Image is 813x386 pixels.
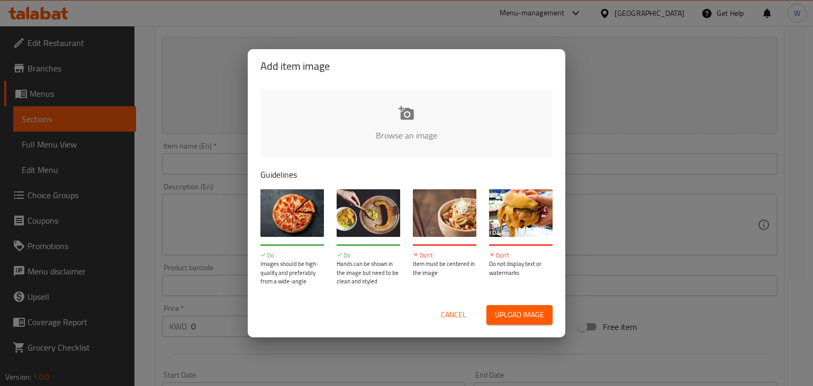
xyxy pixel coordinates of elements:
img: guide-img-2@3x.jpg [337,189,400,237]
p: Don't [489,251,553,260]
p: Do not display text or watermarks [489,260,553,277]
p: Hands can be shown in the image but need to be clean and styled [337,260,400,286]
p: Do [260,251,324,260]
img: guide-img-3@3x.jpg [413,189,476,237]
button: Cancel [437,305,471,325]
p: Do [337,251,400,260]
button: Upload image [486,305,553,325]
span: Cancel [441,308,466,321]
span: Upload image [495,308,544,321]
p: Guidelines [260,168,553,181]
h2: Add item image [260,58,553,75]
p: Images should be high-quality and preferably from a wide-angle [260,260,324,286]
p: Don't [413,251,476,260]
img: guide-img-1@3x.jpg [260,189,324,237]
p: Item must be centered in the image [413,260,476,277]
img: guide-img-4@3x.jpg [489,189,553,237]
